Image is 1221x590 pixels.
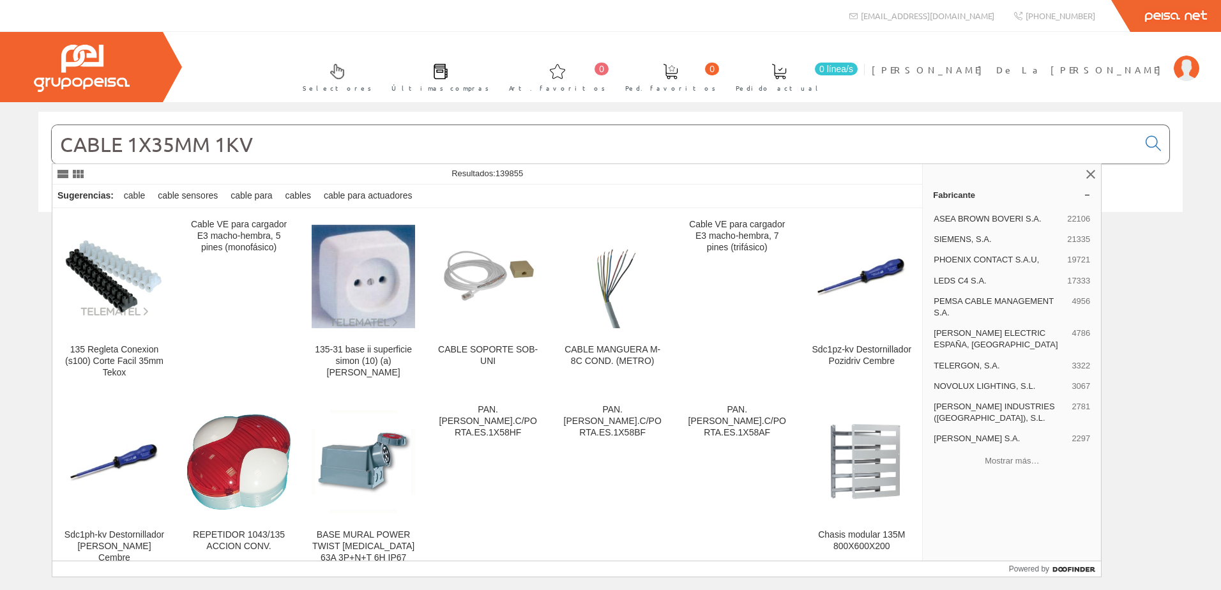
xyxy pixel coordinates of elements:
[934,328,1066,351] span: [PERSON_NAME] ELECTRIC ESPAÑA, [GEOGRAPHIC_DATA]
[861,10,994,21] span: [EMAIL_ADDRESS][DOMAIN_NAME]
[1072,296,1090,319] span: 4956
[934,234,1062,245] span: SIEMENS, S.A.
[1072,381,1090,392] span: 3067
[312,344,415,379] div: 135-31 base ii superficie simon (10) (a) [PERSON_NAME]
[675,209,799,393] a: Cable VE para cargador E3 macho-hembra, 7 pines (trifásico)
[1072,433,1090,444] span: 2297
[509,82,605,95] span: Art. favoritos
[1072,401,1090,424] span: 2781
[312,529,415,564] div: BASE MURAL POWER TWIST [MEDICAL_DATA] 63A 3P+N+T 6H IP67
[52,209,176,393] a: 135 Regleta Conexion (s100) Corte Facil 35mm Tekox 135 Regleta Conexion (s100) Corte Facil 35mm T...
[675,394,799,579] a: PAN.[PERSON_NAME].C/PORTA.ES.1X58AF
[934,401,1066,424] span: [PERSON_NAME] INDUSTRIES ([GEOGRAPHIC_DATA]), S.L.
[800,209,923,393] a: Sdc1pz-kv Destornillador Pozidriv Cembre Sdc1pz-kv Destornillador Pozidriv Cembre
[923,185,1101,205] a: Fabricante
[595,63,609,75] span: 0
[561,225,664,328] img: CABLE MANGUERA M-8C COND. (METRO)
[290,53,378,100] a: Selectores
[1067,254,1090,266] span: 19721
[1067,213,1090,225] span: 22106
[550,209,674,393] a: CABLE MANGUERA M-8C COND. (METRO) CABLE MANGUERA M-8C COND. (METRO)
[440,219,536,334] img: CABLE SOPORTE SOB-UNI
[934,275,1062,287] span: LEDS C4 S.A.
[187,219,291,253] div: Cable VE para cargador E3 macho-hembra, 5 pines (monofásico)
[436,344,540,367] div: CABLE SOPORTE SOB-UNI
[426,209,550,393] a: CABLE SOPORTE SOB-UNI CABLE SOPORTE SOB-UNI
[379,53,496,100] a: Últimas compras
[63,236,166,317] img: 135 Regleta Conexion (s100) Corte Facil 35mm Tekox
[1067,275,1090,287] span: 17333
[934,360,1066,372] span: TELERGON, S.A.
[177,209,301,393] a: Cable VE para cargador E3 macho-hembra, 5 pines (monofásico)
[63,344,166,379] div: 135 Regleta Conexion (s100) Corte Facil 35mm Tekox
[451,169,523,178] span: Resultados:
[153,185,223,208] div: cable sensores
[1072,360,1090,372] span: 3322
[187,529,291,552] div: REPETIDOR 1043/135 ACCION CONV.
[63,426,166,498] img: Sdc1ph-kv Destornillador Phillips Cembre
[225,185,277,208] div: cable para
[928,450,1096,471] button: Mostrar más…
[934,433,1066,444] span: [PERSON_NAME] S.A.
[872,63,1167,76] span: [PERSON_NAME] De La [PERSON_NAME]
[810,344,913,367] div: Sdc1pz-kv Destornillador Pozidriv Cembre
[561,404,664,439] div: PAN.[PERSON_NAME].C/PORTA.ES.1X58BF
[303,82,372,95] span: Selectores
[391,82,489,95] span: Últimas compras
[280,185,316,208] div: cables
[52,125,1138,163] input: Buscar...
[1026,10,1095,21] span: [PHONE_NUMBER]
[1072,328,1090,351] span: 4786
[872,53,1199,65] a: [PERSON_NAME] De La [PERSON_NAME]
[810,240,913,312] img: Sdc1pz-kv Destornillador Pozidriv Cembre
[301,394,425,579] a: BASE MURAL POWER TWIST PCE 63A 3P+N+T 6H IP67 BASE MURAL POWER TWIST [MEDICAL_DATA] 63A 3P+N+T 6H...
[815,63,858,75] span: 0 línea/s
[187,414,291,510] img: REPETIDOR 1043/135 ACCION CONV.
[934,296,1066,319] span: PEMSA CABLE MANAGEMENT S.A.
[119,185,150,208] div: cable
[810,529,913,552] div: Chasis modular 135M 800X600X200
[705,63,719,75] span: 0
[1009,561,1102,577] a: Powered by
[810,410,913,513] img: Chasis modular 135M 800X600X200
[1009,563,1049,575] span: Powered by
[934,254,1062,266] span: PHOENIX CONTACT S.A.U,
[934,213,1062,225] span: ASEA BROWN BOVERI S.A.
[1067,234,1090,245] span: 21335
[38,228,1183,239] div: © Grupo Peisa
[52,187,116,205] div: Sugerencias:
[736,82,823,95] span: Pedido actual
[496,169,523,178] span: 139855
[550,394,674,579] a: PAN.[PERSON_NAME].C/PORTA.ES.1X58BF
[34,45,130,92] img: Grupo Peisa
[301,209,425,393] a: 135-31 base ii superficie simon (10) (a) simon 135-31 base ii superficie simon (10) (a) [PERSON_N...
[52,394,176,579] a: Sdc1ph-kv Destornillador Phillips Cembre Sdc1ph-kv Destornillador [PERSON_NAME] Cembre
[934,381,1066,392] span: NOVOLUX LIGHTING, S.L.
[561,344,664,367] div: CABLE MANGUERA M-8C COND. (METRO)
[312,225,415,328] img: 135-31 base ii superficie simon (10) (a) simon
[426,394,550,579] a: PAN.[PERSON_NAME].C/PORTA.ES.1X58HF
[177,394,301,579] a: REPETIDOR 1043/135 ACCION CONV. REPETIDOR 1043/135 ACCION CONV.
[800,394,923,579] a: Chasis modular 135M 800X600X200 Chasis modular 135M 800X600X200
[63,529,166,564] div: Sdc1ph-kv Destornillador [PERSON_NAME] Cembre
[436,404,540,439] div: PAN.[PERSON_NAME].C/PORTA.ES.1X58HF
[625,82,716,95] span: Ped. favoritos
[312,410,415,513] img: BASE MURAL POWER TWIST PCE 63A 3P+N+T 6H IP67
[319,185,418,208] div: cable para actuadores
[685,404,789,439] div: PAN.[PERSON_NAME].C/PORTA.ES.1X58AF
[685,219,789,253] div: Cable VE para cargador E3 macho-hembra, 7 pines (trifásico)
